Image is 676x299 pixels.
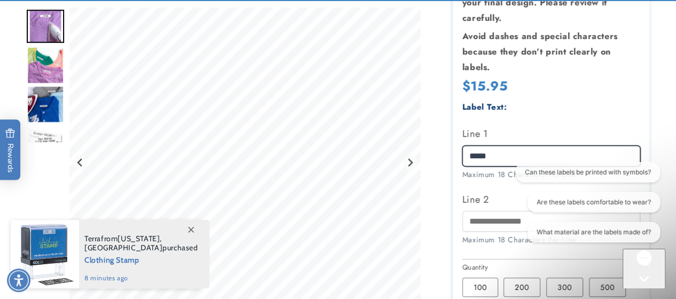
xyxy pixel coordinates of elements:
span: $15.95 [462,76,508,95]
span: 8 minutes ago [84,273,198,283]
label: 100 [462,278,498,297]
div: Go to slide 2 [27,47,64,84]
span: [GEOGRAPHIC_DATA] [84,243,162,252]
label: 300 [546,278,583,297]
label: Line 2 [462,191,640,208]
label: 500 [589,278,626,297]
img: Iron on name tags ironed to a t-shirt [27,47,64,84]
div: Go to slide 1 [27,7,64,45]
label: Line 1 [462,125,640,142]
span: [US_STATE] [118,234,160,243]
div: Accessibility Menu [7,269,30,292]
button: Next slide [403,156,417,170]
span: Terra [84,234,101,243]
img: Iron-on name labels with an iron [27,125,64,162]
img: Iron on name label being ironed to shirt [27,10,64,43]
span: Rewards [5,128,15,172]
div: Maximum 18 Characters Per Line [462,234,640,246]
strong: Avoid dashes and special characters because they don’t print clearly on labels. [462,30,618,73]
label: Label Text: [462,101,507,113]
iframe: Gorgias live chat messenger [623,249,665,288]
div: Maximum 18 Characters Per Line [462,169,640,180]
span: Clothing Stamp [84,252,198,266]
div: Go to slide 3 [27,86,64,123]
iframe: Gorgias live chat conversation starters [509,162,665,251]
button: Go to last slide [73,156,88,170]
span: from , purchased [84,234,198,252]
div: Go to slide 4 [27,125,64,162]
img: Iron on name labels ironed to shirt collar [27,86,64,123]
legend: Quantity [462,262,489,273]
label: 200 [503,278,540,297]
